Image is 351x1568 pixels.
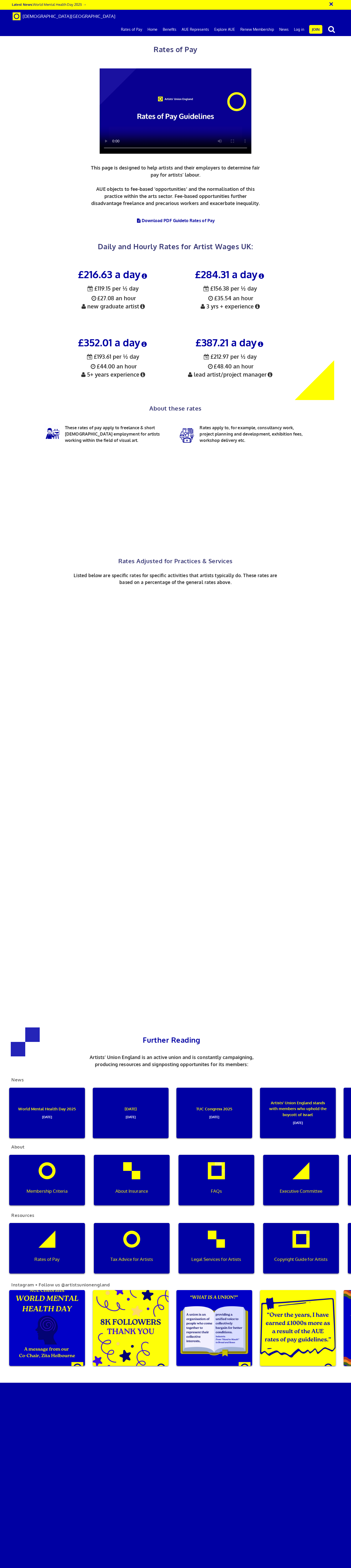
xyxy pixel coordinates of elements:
[5,1223,89,1274] a: Rates of Pay
[88,285,139,292] span: £119.15 per ½ day
[13,1256,81,1263] p: Rates of Pay
[154,45,197,54] span: Rates of Pay
[184,218,215,223] span: to Rates of Pay
[176,425,311,448] p: Rates apply to, for example, consultancy work, project planning and development, exhibition fees,...
[89,351,91,363] span: ½
[267,1187,335,1194] p: Executive Committee
[64,572,287,586] p: Listed below are specific rates for specific activities that artists typically do. These rates ar...
[175,1155,258,1205] a: FAQs
[17,1112,77,1120] span: [DATE]
[187,353,274,378] span: £48.40 an hour lead artist/project manager
[40,425,175,445] p: These rates of pay apply to freelance & short [DEMOGRAPHIC_DATA] employment for artists working w...
[145,23,160,36] a: Home
[238,23,277,36] a: Renew Membership
[12,2,86,7] a: Latest News:World Mental Health Day 2025 →
[23,13,115,19] span: [DEMOGRAPHIC_DATA][GEOGRAPHIC_DATA]
[176,269,285,280] h3: £284.31 a day
[13,1187,81,1194] p: Membership Criteria
[89,1088,172,1138] a: [DATE][DATE]
[175,1223,258,1274] a: Legal Services for Artists
[268,1118,328,1126] span: [DATE]
[89,283,91,295] span: ½
[90,1223,174,1274] a: Tax Advice for Artists
[5,1088,89,1138] a: World Mental Health Day 2025[DATE]
[179,23,212,36] a: AUE Represents
[5,1155,89,1205] a: Membership Criteria
[172,1088,256,1138] a: TUC Congress 2025[DATE]
[98,242,253,251] span: Daily and Hourly Rates for Artist Wages UK:
[80,353,146,378] span: £44.00 an hour 5+ years experience
[259,1223,343,1274] a: Copyright Guide for Artists
[182,1256,250,1263] p: Legal Services for Artists
[268,1100,328,1126] p: Artists’ Union England stands with members who uphold the boycott of Israel
[98,1256,166,1263] p: Tax Advice for Artists
[256,1088,340,1138] a: Artists’ Union England stands with members who uphold the boycott of Israel[DATE]
[323,24,340,35] button: search
[199,285,261,310] span: £35.54 an hour 3 yrs + experience
[40,405,311,412] h2: About these rates
[160,23,179,36] a: Benefits
[136,218,215,223] a: Download PDF Guideto Rates of Pay
[90,1155,174,1205] a: About Insurance
[204,353,257,360] span: £212.97 per ½ day
[118,23,145,36] a: Rates of Pay
[100,1112,161,1120] span: [DATE]
[204,285,257,292] span: £156.38 per ½ day
[277,23,291,36] a: News
[143,1035,200,1044] span: Further Reading
[267,1256,335,1263] p: Copyright Guide for Artists
[100,1106,161,1120] p: [DATE]
[182,1187,250,1194] p: FAQs
[12,2,33,7] strong: Latest News:
[184,1106,245,1120] p: TUC Congress 2025
[87,353,139,360] span: £193.61 per ½ day
[80,285,146,310] span: £27.08 an hour new graduate artist
[9,10,119,23] a: Brand [DEMOGRAPHIC_DATA][GEOGRAPHIC_DATA]
[17,1106,77,1120] p: World Mental Health Day 2025
[9,558,342,564] h2: Rates Adjusted for Practices & Services
[205,351,208,363] span: ½
[176,337,285,348] h3: £387.21 a day
[98,1187,166,1194] p: About Insurance
[86,1054,257,1068] p: Artists’ Union England is an active union and is constantly campaigning, producing resources and ...
[212,23,238,36] a: Explore AUE
[309,25,322,34] a: Join
[259,1155,343,1205] a: Executive Committee
[291,23,307,36] a: Log in
[205,283,207,295] span: ½
[59,269,168,280] h3: £216.63 a day
[59,337,168,348] h3: £352.01 a day
[184,1112,245,1120] span: [DATE]
[90,164,261,207] p: This page is designed to help artists and their employers to determine fair pay for artists’ labo...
